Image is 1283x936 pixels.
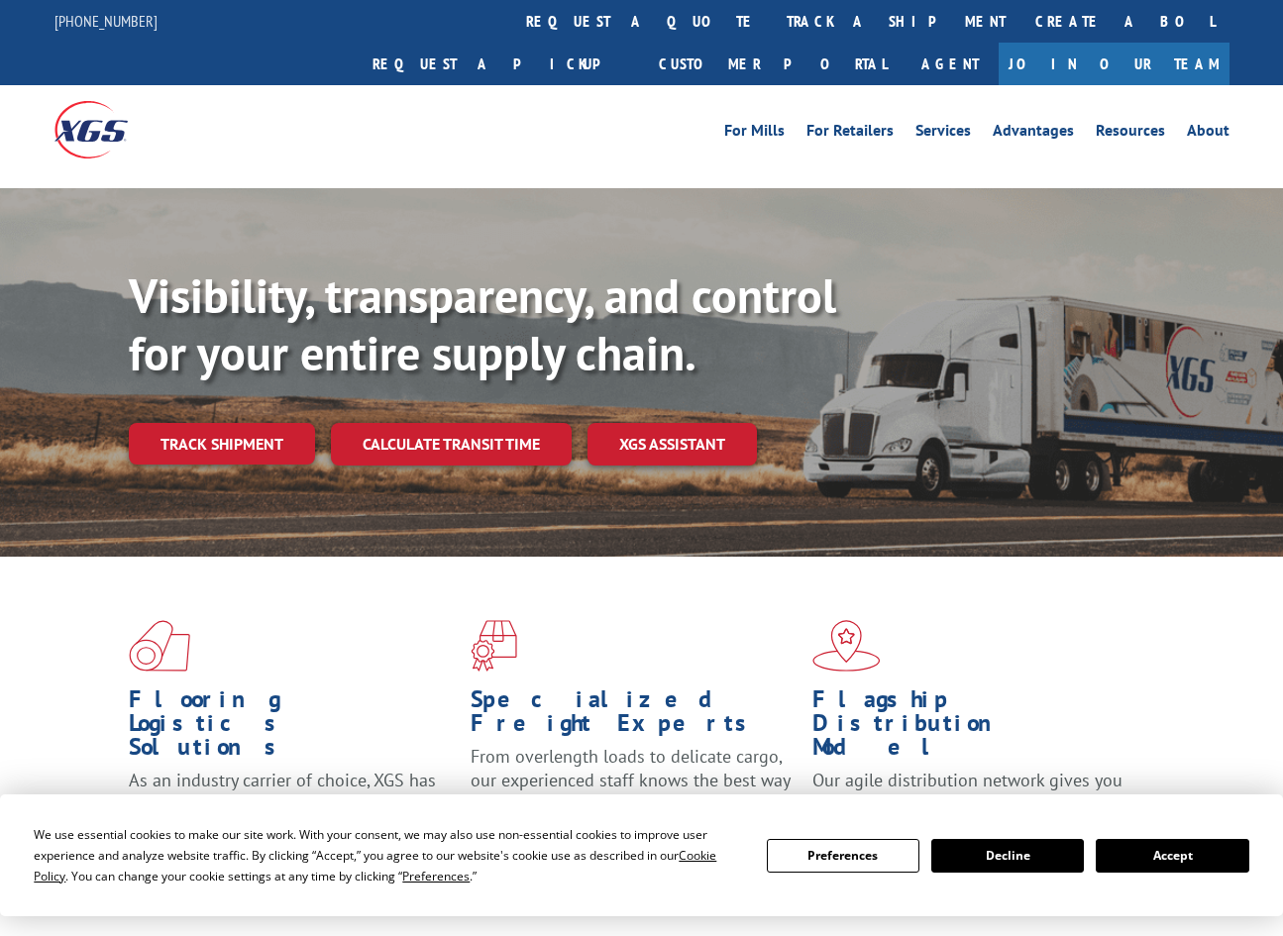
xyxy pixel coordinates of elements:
[471,687,798,745] h1: Specialized Freight Experts
[902,43,999,85] a: Agent
[767,839,919,873] button: Preferences
[129,687,456,769] h1: Flooring Logistics Solutions
[1187,123,1230,145] a: About
[999,43,1230,85] a: Join Our Team
[644,43,902,85] a: Customer Portal
[471,745,798,833] p: From overlength loads to delicate cargo, our experienced staff knows the best way to move your fr...
[812,769,1123,839] span: Our agile distribution network gives you nationwide inventory management on demand.
[993,123,1074,145] a: Advantages
[129,769,436,839] span: As an industry carrier of choice, XGS has brought innovation and dedication to flooring logistics...
[1096,123,1165,145] a: Resources
[806,123,894,145] a: For Retailers
[471,620,517,672] img: xgs-icon-focused-on-flooring-red
[129,423,315,465] a: Track shipment
[812,620,881,672] img: xgs-icon-flagship-distribution-model-red
[34,824,742,886] div: We use essential cookies to make our site work. With your consent, we may also use non-essential ...
[54,11,158,31] a: [PHONE_NUMBER]
[1096,839,1248,873] button: Accept
[588,423,757,466] a: XGS ASSISTANT
[129,264,836,383] b: Visibility, transparency, and control for your entire supply chain.
[931,839,1084,873] button: Decline
[812,687,1139,769] h1: Flagship Distribution Model
[331,423,572,466] a: Calculate transit time
[402,868,470,884] span: Preferences
[915,123,971,145] a: Services
[129,620,190,672] img: xgs-icon-total-supply-chain-intelligence-red
[358,43,644,85] a: Request a pickup
[724,123,785,145] a: For Mills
